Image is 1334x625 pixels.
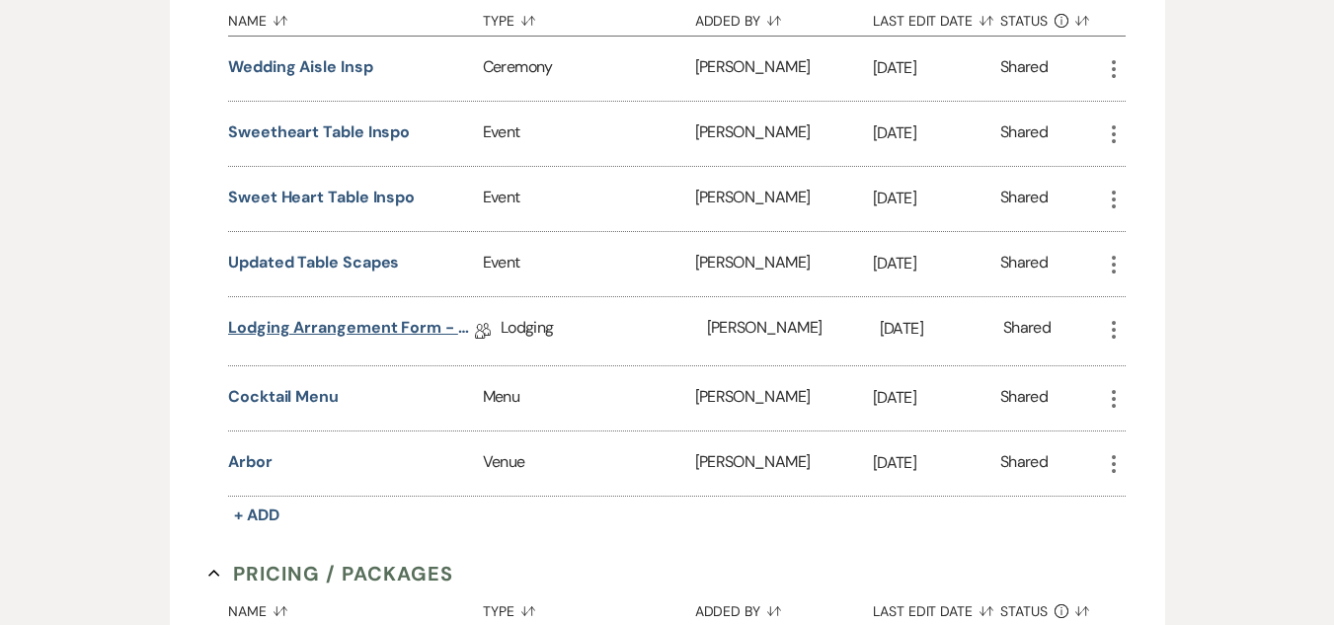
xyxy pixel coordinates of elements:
button: Cocktail Menu [228,385,339,409]
div: [PERSON_NAME] [707,297,880,365]
div: Shared [1003,316,1051,347]
button: Updated table scapes [228,251,399,274]
div: [PERSON_NAME] [695,431,873,496]
span: Status [1000,604,1048,618]
p: [DATE] [880,316,1003,342]
span: + Add [234,505,279,525]
div: [PERSON_NAME] [695,366,873,430]
span: Status [1000,14,1048,28]
button: wedding aisle insp [228,55,373,79]
div: Lodging [501,297,707,365]
p: [DATE] [873,385,1000,411]
div: [PERSON_NAME] [695,102,873,166]
div: Shared [1000,251,1048,277]
div: Shared [1000,450,1048,477]
button: Pricing / Packages [208,559,453,588]
div: Ceremony [483,37,695,101]
p: [DATE] [873,186,1000,211]
div: Menu [483,366,695,430]
button: Arbor [228,450,273,474]
button: sweetheart table inspo [228,120,410,144]
p: [DATE] [873,120,1000,146]
p: [DATE] [873,450,1000,476]
div: Shared [1000,120,1048,147]
div: [PERSON_NAME] [695,37,873,101]
div: Venue [483,431,695,496]
div: [PERSON_NAME] [695,232,873,296]
div: Shared [1000,385,1048,412]
button: sweet heart table inspo [228,186,415,209]
button: + Add [228,502,285,529]
div: Shared [1000,55,1048,82]
div: Shared [1000,186,1048,212]
p: [DATE] [873,251,1000,276]
div: Event [483,102,695,166]
div: Event [483,167,695,231]
a: Lodging Arrangement Form - 2025 [228,316,475,347]
p: [DATE] [873,55,1000,81]
div: Event [483,232,695,296]
div: [PERSON_NAME] [695,167,873,231]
